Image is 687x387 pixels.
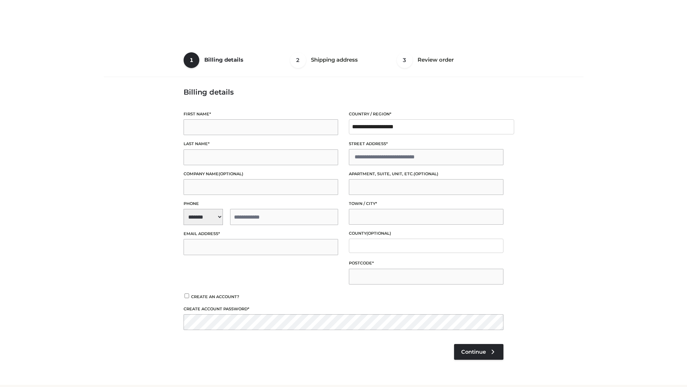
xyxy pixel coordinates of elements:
span: 1 [184,52,199,68]
span: Continue [461,349,486,355]
span: Shipping address [311,56,358,63]
span: Create an account? [191,294,239,299]
label: Create account password [184,306,503,312]
span: (optional) [414,171,438,176]
label: Last name [184,140,338,147]
label: Country / Region [349,111,503,118]
h3: Billing details [184,88,503,96]
input: Create an account? [184,293,190,298]
label: Postcode [349,260,503,267]
label: Street address [349,140,503,147]
span: Billing details [204,56,243,63]
label: Town / City [349,200,503,207]
span: (optional) [366,231,391,236]
a: Continue [454,344,503,360]
label: Email address [184,230,338,237]
label: Phone [184,200,338,207]
span: 3 [397,52,413,68]
span: Review order [418,56,454,63]
span: 2 [290,52,306,68]
label: First name [184,111,338,118]
label: Company name [184,171,338,177]
span: (optional) [219,171,243,176]
label: Apartment, suite, unit, etc. [349,171,503,177]
label: County [349,230,503,237]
